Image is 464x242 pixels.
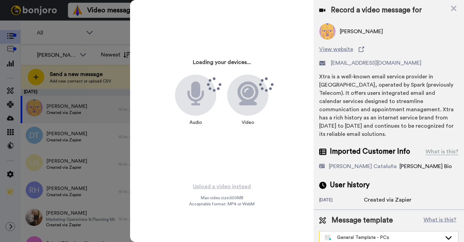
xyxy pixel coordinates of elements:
div: [PERSON_NAME] Cataluña [329,162,397,170]
div: Audio [186,116,206,129]
button: What is this? [421,215,459,226]
span: User history [330,180,370,190]
a: View website [319,45,459,53]
div: [DATE] [319,197,364,204]
span: Imported Customer Info [330,147,410,157]
div: What is this? [426,148,459,156]
div: General Template - PCs [325,234,442,241]
span: Max video size: 500 MB [200,195,243,201]
span: Acceptable format: MP4 or WebM [189,201,255,207]
span: [PERSON_NAME] Bio [399,164,452,169]
div: Xtra is a well-known email service provider in [GEOGRAPHIC_DATA], operated by Spark (previously T... [319,73,459,138]
span: View website [319,45,353,53]
div: Video [238,116,258,129]
span: [EMAIL_ADDRESS][DOMAIN_NAME] [331,59,421,67]
button: Upload a video instead [191,182,253,191]
span: Message template [332,215,393,226]
h3: Loading your devices... [193,60,251,66]
div: Created via Zapier [364,196,411,204]
img: nextgen-template.svg [325,235,332,241]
